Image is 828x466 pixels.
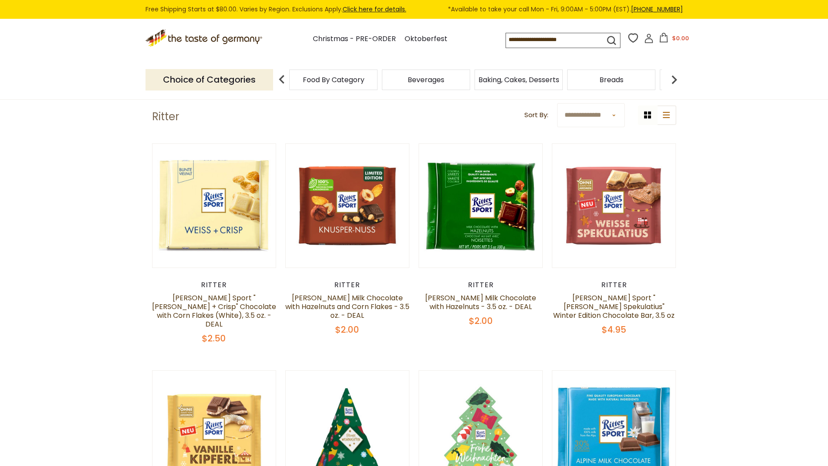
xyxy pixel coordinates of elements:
img: previous arrow [273,71,291,88]
span: $2.00 [469,315,493,327]
span: $2.00 [335,323,359,336]
div: Ritter [552,281,676,289]
span: $2.50 [202,332,226,344]
p: Choice of Categories [146,69,273,90]
img: Ritter Milk Chocolate with Hazelnuts [419,144,543,268]
img: next arrow [665,71,683,88]
a: Baking, Cakes, Desserts [478,77,559,83]
a: Oktoberfest [405,33,447,45]
button: $0.00 [655,33,693,46]
a: Food By Category [303,77,364,83]
img: Ritter Milk Chocolate with Hazelnuts and Corn Flakes [286,144,409,268]
a: Christmas - PRE-ORDER [313,33,396,45]
div: Ritter [285,281,410,289]
a: [PERSON_NAME] Milk Chocolate with Hazelnuts - 3.5 oz. - DEAL [425,293,536,312]
a: [PHONE_NUMBER] [631,5,683,14]
a: Breads [599,77,624,83]
div: Ritter [419,281,543,289]
span: *Available to take your call Mon - Fri, 9:00AM - 5:00PM (EST). [448,4,683,14]
a: [PERSON_NAME] Sport "[PERSON_NAME] + Crisp" Chocolate with Corn Flakes (White), 3.5 oz. - DEAL [152,293,276,329]
a: Beverages [408,77,444,83]
img: Ritter Sport Weiss Spekulatius Winter Edition [552,144,676,268]
a: [PERSON_NAME] Sport "[PERSON_NAME] Spekulatius" Winter Edition Chocolate Bar, 3.5 oz [553,293,675,320]
div: Ritter [152,281,277,289]
img: Ritter Sport "Weiss + Crisp" Chocolate with Corn Flakes (White), 3.5 oz. - DEAL [152,144,276,268]
span: $0.00 [672,34,689,42]
label: Sort By: [524,110,548,121]
a: Click here for details. [343,5,406,14]
div: Free Shipping Starts at $80.00. Varies by Region. Exclusions Apply. [146,4,683,14]
a: [PERSON_NAME] Milk Chocolate with Hazelnuts and Corn Flakes - 3.5 oz. - DEAL [285,293,409,320]
h1: Ritter [152,110,179,123]
span: $4.95 [602,323,626,336]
